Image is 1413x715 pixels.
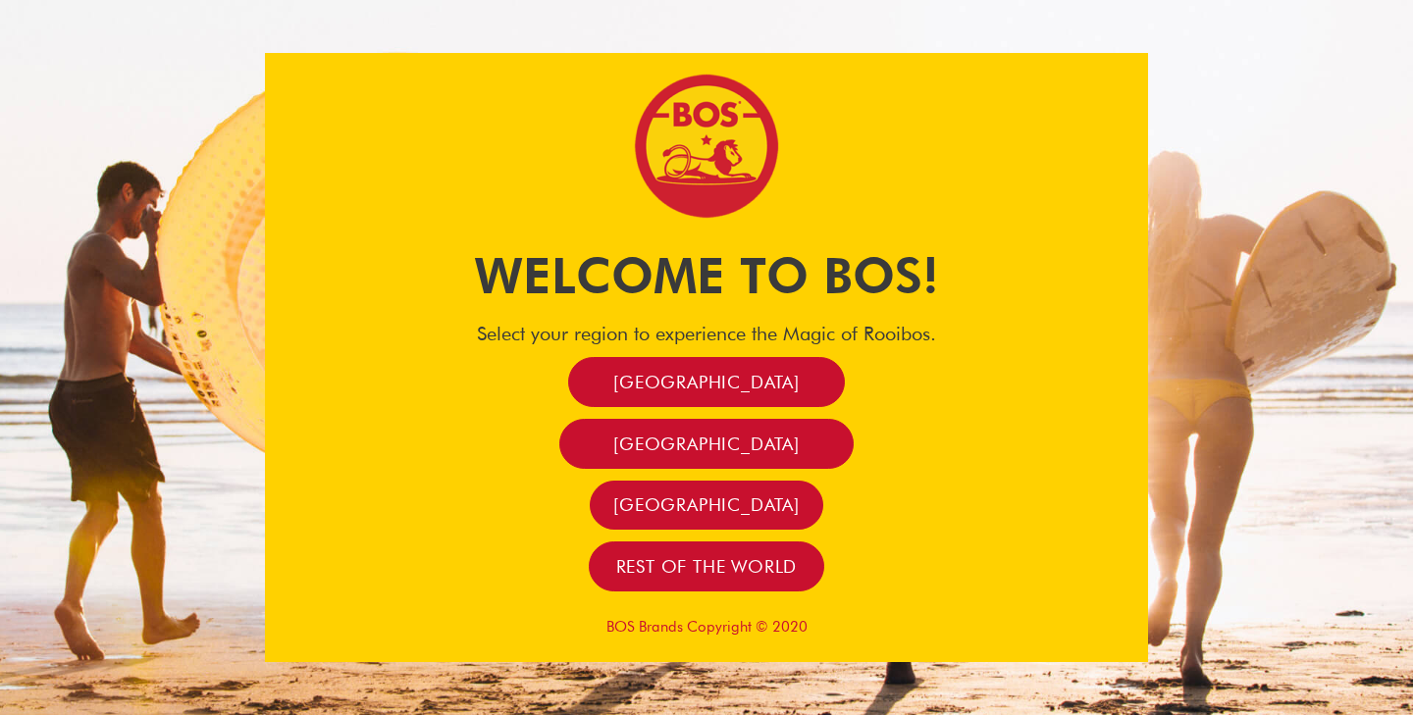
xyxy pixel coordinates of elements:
[589,541,825,591] a: Rest of the world
[559,419,854,469] a: [GEOGRAPHIC_DATA]
[613,433,800,455] span: [GEOGRAPHIC_DATA]
[265,618,1148,636] p: BOS Brands Copyright © 2020
[616,555,798,578] span: Rest of the world
[613,371,800,393] span: [GEOGRAPHIC_DATA]
[265,241,1148,310] h1: Welcome to BOS!
[590,481,823,531] a: [GEOGRAPHIC_DATA]
[265,322,1148,345] h4: Select your region to experience the Magic of Rooibos.
[613,493,800,516] span: [GEOGRAPHIC_DATA]
[633,73,780,220] img: Bos Brands
[568,357,845,407] a: [GEOGRAPHIC_DATA]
